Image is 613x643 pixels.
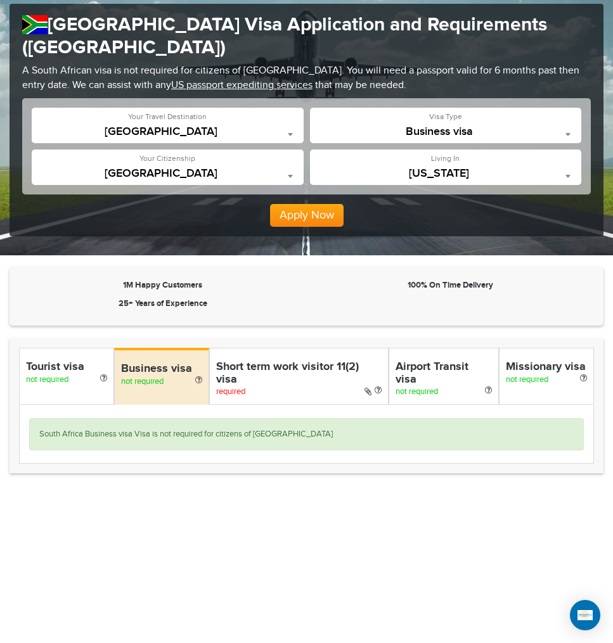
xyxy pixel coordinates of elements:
[431,153,460,164] label: Living In
[22,13,591,59] h1: [GEOGRAPHIC_DATA] Visa Application and Requirements ([GEOGRAPHIC_DATA])
[171,79,313,91] a: US passport expediting services
[570,600,600,630] div: Open Intercom Messenger
[396,361,492,386] h4: Airport Transit visa
[38,167,297,185] span: United States
[316,125,576,138] span: Business visa
[38,167,297,180] span: United States
[429,111,462,122] label: Visa Type
[316,125,576,143] span: Business visa
[316,167,576,180] span: New York
[121,376,164,386] span: not required
[38,125,297,138] span: South Africa
[121,363,202,376] h4: Business visa
[408,280,493,290] strong: 100% On Time Delivery
[38,125,297,143] span: South Africa
[22,64,591,93] p: A South African visa is not required for citizens of [GEOGRAPHIC_DATA]. You will need a passport ...
[26,361,107,374] h4: Tourist visa
[506,374,548,385] span: not required
[139,153,195,164] label: Your Citizenship
[216,386,245,397] span: required
[119,298,207,309] strong: 25+ Years of Experience
[123,280,202,290] strong: 1M Happy Customers
[396,386,438,397] span: not required
[316,167,576,185] span: New York
[310,298,591,313] iframe: Customer reviews powered by Trustpilot
[10,486,603,638] iframe: Customer reviews powered by Trustpilot
[216,361,382,386] h4: Short term work visitor 11(2) visa
[506,361,587,374] h4: Missionary visa
[270,204,344,227] button: Apply Now
[26,374,68,385] span: not required
[128,111,207,122] label: Your Travel Destination
[29,418,584,450] div: South Africa Business visa Visa is not required for citizens of [GEOGRAPHIC_DATA]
